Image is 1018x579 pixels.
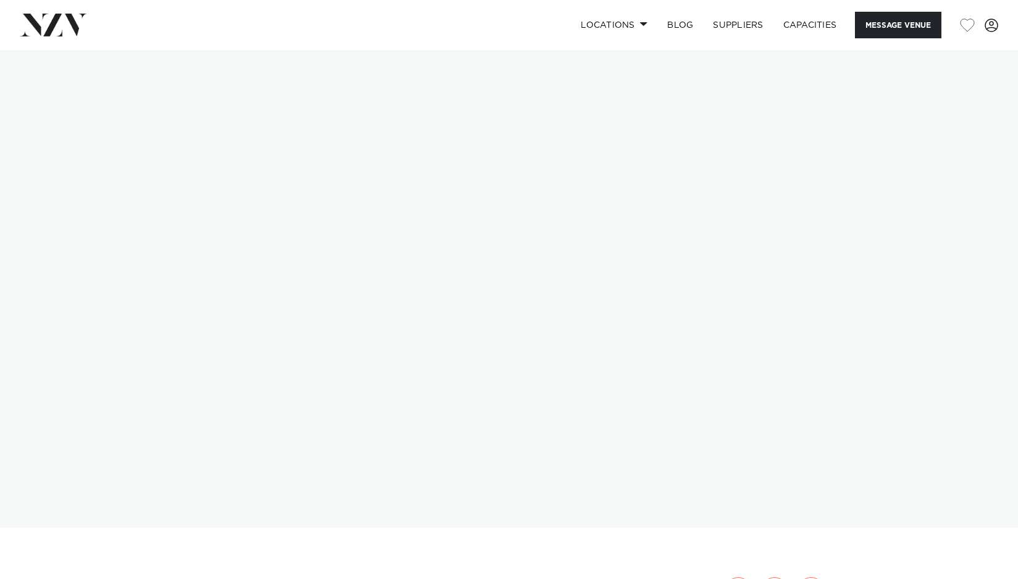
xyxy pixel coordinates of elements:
[703,12,773,38] a: SUPPLIERS
[571,12,657,38] a: Locations
[855,12,941,38] button: Message Venue
[773,12,847,38] a: Capacities
[20,14,87,36] img: nzv-logo.png
[657,12,703,38] a: BLOG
